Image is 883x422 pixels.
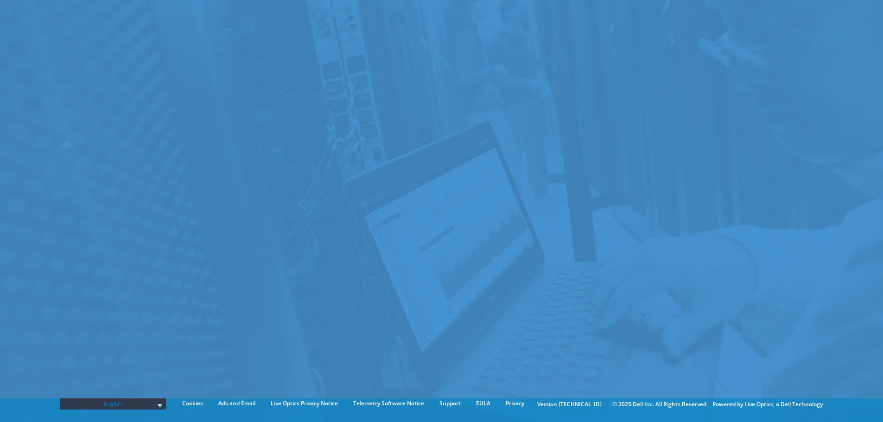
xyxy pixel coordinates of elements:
a: Ads and Email [211,398,262,409]
a: Live Optics Privacy Notice [264,398,345,409]
a: Support [432,398,468,409]
li: © 2025 Dell Inc. All Rights Reserved [608,399,711,409]
a: EULA [469,398,497,409]
span: English [65,398,161,409]
a: Cookies [175,398,210,409]
li: Version [TECHNICAL_ID] [533,399,606,409]
li: Powered by Live Optics, a Dell Technology [712,399,823,409]
a: Privacy [499,398,531,409]
a: Telemetry Software Notice [346,398,431,409]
